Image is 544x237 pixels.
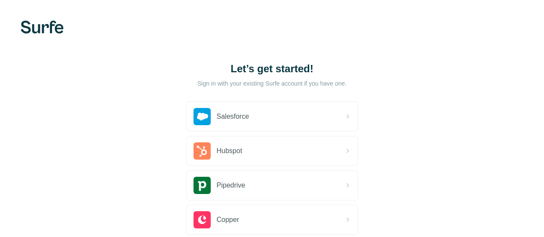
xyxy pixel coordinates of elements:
img: salesforce's logo [194,108,211,125]
img: pipedrive's logo [194,177,211,194]
img: copper's logo [194,211,211,228]
h1: Let’s get started! [186,62,358,76]
span: Hubspot [217,146,243,156]
p: Sign in with your existing Surfe account if you have one. [197,79,347,88]
span: Pipedrive [217,180,246,191]
span: Copper [217,215,239,225]
img: hubspot's logo [194,142,211,160]
img: Surfe's logo [21,21,64,34]
span: Salesforce [217,111,249,122]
